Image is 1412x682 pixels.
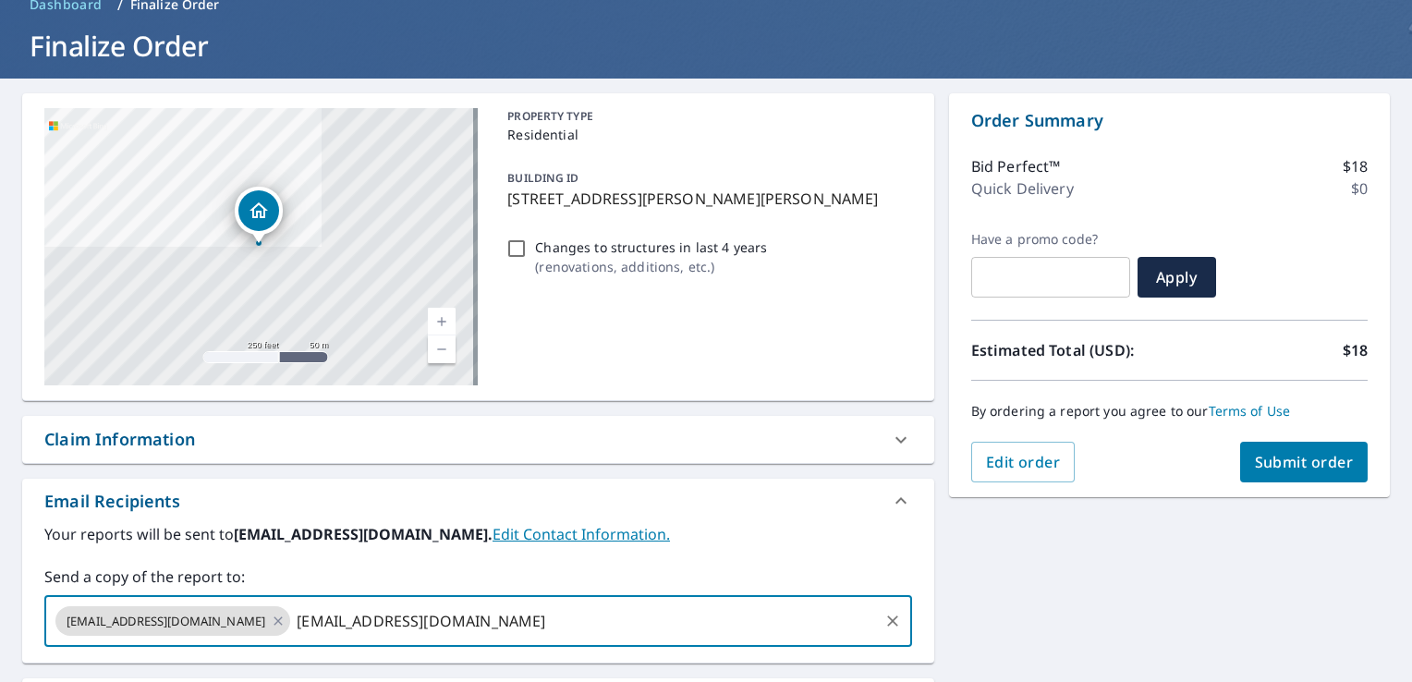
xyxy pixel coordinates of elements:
p: [STREET_ADDRESS][PERSON_NAME][PERSON_NAME] [507,188,904,210]
div: Claim Information [44,427,195,452]
span: [EMAIL_ADDRESS][DOMAIN_NAME] [55,613,276,630]
div: [EMAIL_ADDRESS][DOMAIN_NAME] [55,606,290,636]
button: Edit order [971,442,1076,482]
a: EditContactInfo [493,524,670,544]
a: Current Level 17, Zoom In [428,308,456,335]
p: $18 [1343,155,1368,177]
label: Have a promo code? [971,231,1130,248]
span: Edit order [986,452,1061,472]
p: Order Summary [971,108,1368,133]
p: Residential [507,125,904,144]
p: $0 [1351,177,1368,200]
span: Submit order [1255,452,1354,472]
span: Apply [1152,267,1201,287]
b: [EMAIL_ADDRESS][DOMAIN_NAME]. [234,524,493,544]
p: Bid Perfect™ [971,155,1061,177]
p: Changes to structures in last 4 years [535,237,767,257]
div: Email Recipients [22,479,934,523]
p: Estimated Total (USD): [971,339,1170,361]
button: Clear [880,608,906,634]
button: Apply [1138,257,1216,298]
button: Submit order [1240,442,1369,482]
label: Your reports will be sent to [44,523,912,545]
p: BUILDING ID [507,170,578,186]
label: Send a copy of the report to: [44,566,912,588]
a: Current Level 17, Zoom Out [428,335,456,363]
p: $18 [1343,339,1368,361]
p: PROPERTY TYPE [507,108,904,125]
p: Quick Delivery [971,177,1074,200]
p: ( renovations, additions, etc. ) [535,257,767,276]
p: By ordering a report you agree to our [971,403,1368,420]
div: Claim Information [22,416,934,463]
div: Email Recipients [44,489,180,514]
div: Dropped pin, building 1, Residential property, 413 Ewart Ave Beckley, WV 25801 [235,187,283,244]
a: Terms of Use [1209,402,1291,420]
h1: Finalize Order [22,27,1390,65]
